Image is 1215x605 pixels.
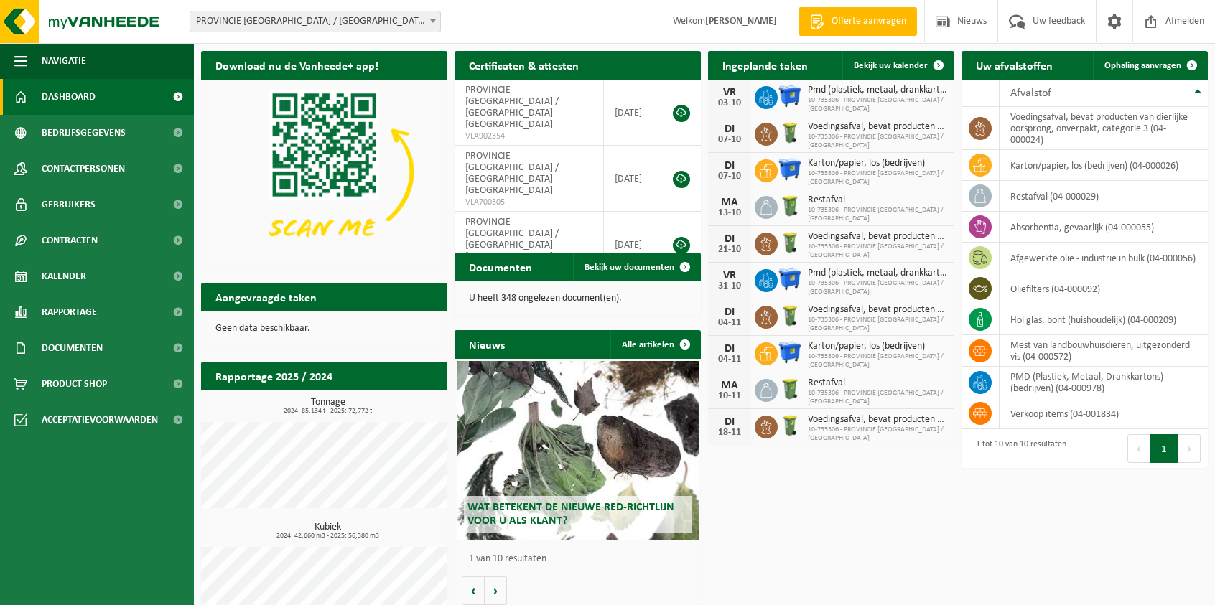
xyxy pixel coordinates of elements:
span: Restafval [808,377,947,389]
td: karton/papier, los (bedrijven) (04-000026) [1000,150,1208,181]
h3: Kubiek [208,522,447,540]
span: VLA700305 [465,197,592,208]
img: WB-1100-HPE-BE-01 [778,267,802,291]
h2: Rapportage 2025 / 2024 [201,362,347,390]
span: PROVINCIE OOST VLAANDEREN / BRIELMEERSEN - DEINZE [190,11,441,32]
div: 31-10 [715,281,744,291]
td: oliefilters (04-000092) [1000,273,1208,304]
h2: Documenten [455,253,546,281]
a: Wat betekent de nieuwe RED-richtlijn voor u als klant? [457,361,698,540]
img: WB-1100-HPE-BE-01 [778,84,802,108]
span: Ophaling aanvragen [1104,61,1181,70]
h2: Ingeplande taken [708,51,822,79]
span: 10-735306 - PROVINCIE [GEOGRAPHIC_DATA] / [GEOGRAPHIC_DATA] [808,316,947,333]
span: 10-735306 - PROVINCIE [GEOGRAPHIC_DATA] / [GEOGRAPHIC_DATA] [808,206,947,223]
td: afgewerkte olie - industrie in bulk (04-000056) [1000,243,1208,273]
h2: Aangevraagde taken [201,283,331,311]
img: WB-0240-HPE-GN-50 [778,377,802,401]
td: [DATE] [604,212,658,278]
td: absorbentia, gevaarlijk (04-000055) [1000,212,1208,243]
h2: Uw afvalstoffen [962,51,1067,79]
button: Previous [1127,434,1150,463]
div: VR [715,270,744,281]
span: 2024: 42,660 m3 - 2025: 56,380 m3 [208,533,447,540]
div: DI [715,416,744,428]
span: Voedingsafval, bevat producten van dierlijke oorsprong, onverpakt, categorie 3 [808,121,947,133]
div: DI [715,123,744,135]
span: Voedingsafval, bevat producten van dierlijke oorsprong, onverpakt, categorie 3 [808,414,947,426]
span: PROVINCIE OOST VLAANDEREN / BRIELMEERSEN - DEINZE [190,11,440,32]
span: Voedingsafval, bevat producten van dierlijke oorsprong, onverpakt, categorie 3 [808,231,947,243]
img: WB-0240-HPE-GN-50 [778,194,802,218]
span: 10-735306 - PROVINCIE [GEOGRAPHIC_DATA] / [GEOGRAPHIC_DATA] [808,133,947,150]
div: VR [715,87,744,98]
td: [DATE] [604,146,658,212]
td: verkoop items (04-001834) [1000,398,1208,429]
span: Product Shop [42,366,107,402]
span: Acceptatievoorwaarden [42,402,158,438]
td: restafval (04-000029) [1000,181,1208,212]
span: Afvalstof [1010,88,1051,99]
span: Pmd (plastiek, metaal, drankkartons) (bedrijven) [808,268,947,279]
span: 10-735306 - PROVINCIE [GEOGRAPHIC_DATA] / [GEOGRAPHIC_DATA] [808,243,947,260]
a: Bekijk uw documenten [573,253,699,281]
td: [DATE] [604,80,658,146]
td: voedingsafval, bevat producten van dierlijke oorsprong, onverpakt, categorie 3 (04-000024) [1000,107,1208,150]
span: 10-735306 - PROVINCIE [GEOGRAPHIC_DATA] / [GEOGRAPHIC_DATA] [808,352,947,370]
div: 18-11 [715,428,744,438]
span: Karton/papier, los (bedrijven) [808,341,947,352]
div: DI [715,343,744,355]
div: 1 tot 10 van 10 resultaten [969,433,1066,464]
img: WB-0140-HPE-GN-50 [778,121,802,145]
span: Pmd (plastiek, metaal, drankkartons) (bedrijven) [808,85,947,96]
img: WB-0140-HPE-GN-50 [778,413,802,438]
span: Gebruikers [42,187,96,222]
div: 10-11 [715,391,744,401]
button: Volgende [485,576,507,605]
h2: Nieuws [455,330,519,358]
strong: [PERSON_NAME] [705,16,777,27]
h2: Download nu de Vanheede+ app! [201,51,393,79]
td: mest van landbouwhuisdieren, uitgezonderd vis (04-000572) [1000,335,1208,367]
span: Wat betekent de nieuwe RED-richtlijn voor u als klant? [467,502,674,527]
h2: Certificaten & attesten [455,51,593,79]
img: WB-1100-HPE-BE-01 [778,340,802,365]
div: DI [715,160,744,172]
a: Ophaling aanvragen [1093,51,1206,80]
span: 10-735306 - PROVINCIE [GEOGRAPHIC_DATA] / [GEOGRAPHIC_DATA] [808,279,947,296]
button: 1 [1150,434,1178,463]
div: DI [715,306,744,318]
span: Documenten [42,330,103,366]
a: Offerte aanvragen [799,7,917,36]
td: hol glas, bont (huishoudelijk) (04-000209) [1000,304,1208,335]
span: PROVINCIE [GEOGRAPHIC_DATA] / [GEOGRAPHIC_DATA] - [GEOGRAPHIC_DATA] [465,217,559,262]
span: PROVINCIE [GEOGRAPHIC_DATA] / [GEOGRAPHIC_DATA] - [GEOGRAPHIC_DATA] [465,151,559,196]
div: DI [715,233,744,245]
img: WB-0140-HPE-GN-50 [778,230,802,255]
span: Restafval [808,194,947,206]
span: Voedingsafval, bevat producten van dierlijke oorsprong, onverpakt, categorie 3 [808,304,947,316]
div: 07-10 [715,172,744,182]
button: Vorige [462,576,485,605]
span: Karton/papier, los (bedrijven) [808,158,947,169]
span: Bekijk uw kalender [854,61,928,70]
span: Navigatie [42,43,86,79]
span: Rapportage [42,294,97,330]
span: Offerte aanvragen [828,14,910,29]
div: 13-10 [715,208,744,218]
span: VLA902354 [465,131,592,142]
div: 04-11 [715,355,744,365]
p: 1 van 10 resultaten [469,554,694,564]
div: MA [715,380,744,391]
img: WB-0140-HPE-GN-50 [778,304,802,328]
span: 10-735306 - PROVINCIE [GEOGRAPHIC_DATA] / [GEOGRAPHIC_DATA] [808,169,947,187]
span: 10-735306 - PROVINCIE [GEOGRAPHIC_DATA] / [GEOGRAPHIC_DATA] [808,96,947,113]
button: Next [1178,434,1201,463]
img: Download de VHEPlus App [201,80,447,264]
div: MA [715,197,744,208]
a: Bekijk rapportage [340,390,446,418]
span: PROVINCIE [GEOGRAPHIC_DATA] / [GEOGRAPHIC_DATA] - [GEOGRAPHIC_DATA] [465,85,559,130]
div: 21-10 [715,245,744,255]
span: Bekijk uw documenten [585,263,674,272]
span: 10-735306 - PROVINCIE [GEOGRAPHIC_DATA] / [GEOGRAPHIC_DATA] [808,389,947,406]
